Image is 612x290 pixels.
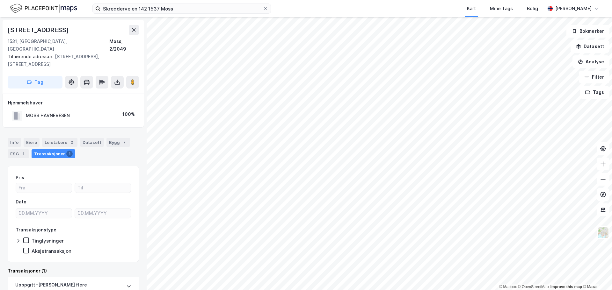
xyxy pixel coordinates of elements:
div: [STREET_ADDRESS] [8,25,70,35]
div: Transaksjoner [32,149,75,158]
img: logo.f888ab2527a4732fd821a326f86c7f29.svg [10,3,77,14]
div: Transaksjonstype [16,226,56,234]
div: Pris [16,174,24,181]
div: Bygg [106,138,130,147]
div: Tinglysninger [32,238,64,244]
div: Dato [16,198,26,206]
button: Bokmerker [566,25,609,38]
div: 2 [69,139,75,145]
div: 100% [122,110,135,118]
input: DD.MM.YYYY [75,209,131,218]
a: Improve this map [550,285,582,289]
iframe: Chat Widget [580,259,612,290]
div: Info [8,138,21,147]
img: Z [597,227,609,239]
div: Kart [467,5,476,12]
div: Mine Tags [490,5,513,12]
div: 7 [121,139,127,145]
div: Eiere [24,138,40,147]
div: MOSS HAVNEVESEN [26,112,70,119]
div: Bolig [527,5,538,12]
button: Tags [580,86,609,99]
div: [PERSON_NAME] [555,5,592,12]
span: Tilhørende adresser: [8,54,55,59]
div: Aksjetransaksjon [32,248,71,254]
a: Mapbox [499,285,517,289]
div: Moss, 2/2049 [109,38,139,53]
div: Hjemmelshaver [8,99,139,107]
button: Filter [579,71,609,83]
div: Kontrollprogram for chat [580,259,612,290]
div: [STREET_ADDRESS], [STREET_ADDRESS] [8,53,134,68]
div: Datasett [80,138,104,147]
input: DD.MM.YYYY [16,209,72,218]
button: Analyse [572,55,609,68]
div: Leietakere [42,138,77,147]
div: 1 [66,151,73,157]
input: Fra [16,183,72,193]
div: Transaksjoner (1) [8,267,139,275]
input: Søk på adresse, matrikkel, gårdeiere, leietakere eller personer [100,4,263,13]
div: 1531, [GEOGRAPHIC_DATA], [GEOGRAPHIC_DATA] [8,38,109,53]
a: OpenStreetMap [518,285,549,289]
input: Til [75,183,131,193]
button: Datasett [571,40,609,53]
div: ESG [8,149,29,158]
button: Tag [8,76,62,88]
div: 1 [20,151,26,157]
